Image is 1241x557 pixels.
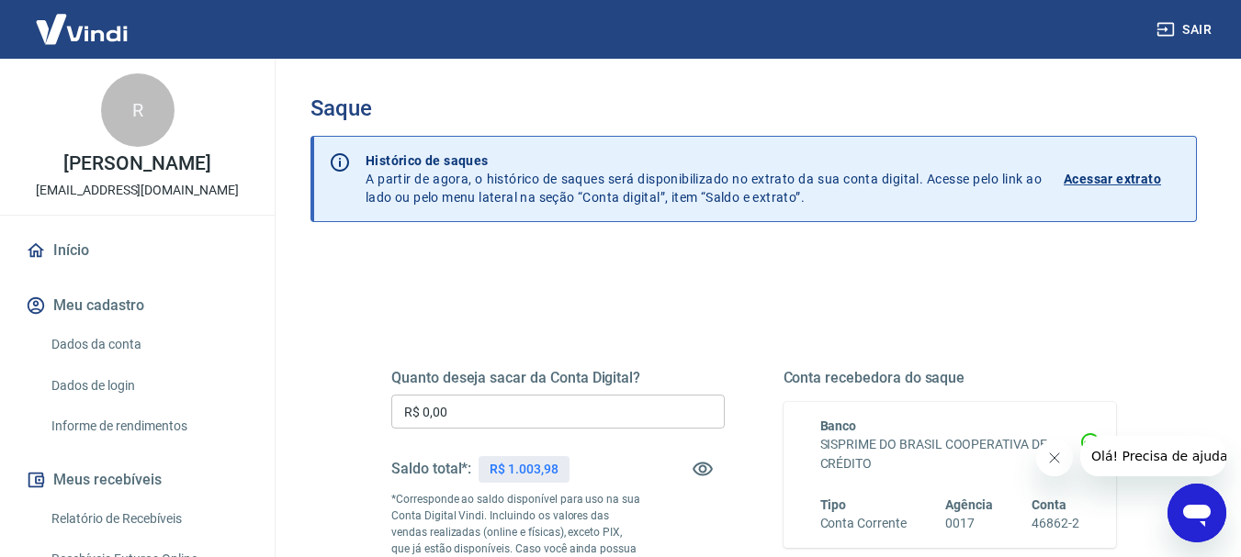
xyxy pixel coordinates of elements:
button: Meus recebíveis [22,460,253,500]
span: Olá! Precisa de ajuda? [11,13,154,28]
button: Sair [1153,13,1219,47]
a: Acessar extrato [1064,151,1181,206]
h5: Saldo total*: [391,460,471,478]
h5: Conta recebedora do saque [784,369,1117,387]
h6: Conta Corrente [820,514,907,533]
iframe: Botão para abrir a janela de mensagens [1168,484,1226,542]
p: Histórico de saques [366,151,1042,170]
span: Banco [820,418,857,433]
span: Agência [945,497,993,512]
a: Relatório de Recebíveis [44,500,253,538]
p: R$ 1.003,98 [490,460,558,479]
a: Dados da conta [44,326,253,363]
h3: Saque [310,95,1197,121]
span: Conta [1032,497,1066,512]
p: [EMAIL_ADDRESS][DOMAIN_NAME] [36,181,239,200]
h5: Quanto deseja sacar da Conta Digital? [391,369,725,387]
img: Vindi [22,1,141,57]
p: Acessar extrato [1064,170,1161,188]
a: Início [22,230,253,271]
h6: SISPRIME DO BRASIL COOPERATIVA DE CRÉDITO [820,435,1080,473]
p: [PERSON_NAME] [63,154,210,173]
h6: 46862-2 [1032,514,1079,533]
h6: 0017 [945,514,993,533]
p: A partir de agora, o histórico de saques será disponibilizado no extrato da sua conta digital. Ac... [366,151,1042,206]
iframe: Mensagem da empresa [1080,436,1226,476]
iframe: Fechar mensagem [1036,440,1073,476]
div: R [101,73,175,147]
span: Tipo [820,497,847,512]
button: Meu cadastro [22,285,253,326]
a: Informe de rendimentos [44,407,253,445]
a: Dados de login [44,367,253,405]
